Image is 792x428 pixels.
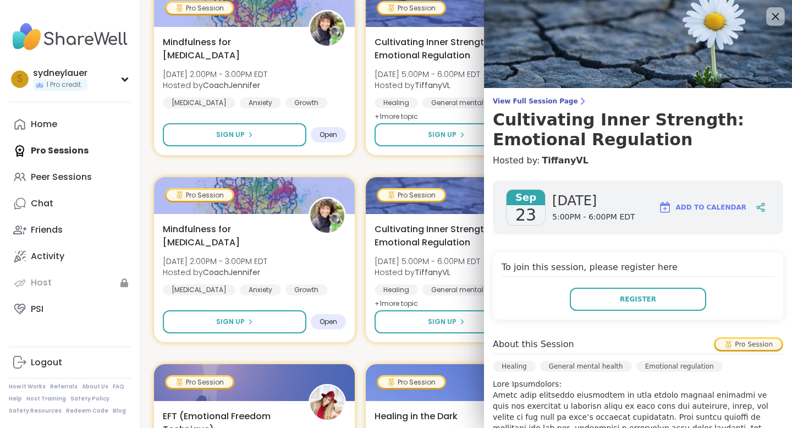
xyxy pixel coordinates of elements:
[415,267,450,278] b: TiffanyVL
[240,97,281,108] div: Anxiety
[216,130,245,140] span: Sign Up
[375,267,480,278] span: Hosted by
[310,199,344,233] img: CoachJennifer
[375,36,508,62] span: Cultivating Inner Strength: Emotional Regulation
[493,361,536,372] div: Healing
[113,383,124,391] a: FAQ
[31,171,92,183] div: Peer Sessions
[375,310,518,333] button: Sign Up
[415,80,450,91] b: TiffanyVL
[9,190,131,217] a: Chat
[163,69,267,80] span: [DATE] 2:00PM - 3:00PM EDT
[31,197,53,210] div: Chat
[428,317,457,327] span: Sign Up
[66,407,108,415] a: Redeem Code
[493,97,783,106] span: View Full Session Page
[515,205,536,225] span: 23
[422,284,515,295] div: General mental health
[240,284,281,295] div: Anxiety
[310,12,344,46] img: CoachJennifer
[285,97,327,108] div: Growth
[70,395,109,403] a: Safety Policy
[9,270,131,296] a: Host
[9,111,131,138] a: Home
[9,349,131,376] a: Logout
[82,383,108,391] a: About Us
[552,192,635,210] span: [DATE]
[46,80,81,90] span: 1 Pro credit
[31,118,57,130] div: Home
[375,223,508,249] span: Cultivating Inner Strength: Emotional Regulation
[9,296,131,322] a: PSI
[31,303,43,315] div: PSI
[9,383,46,391] a: How It Works
[310,386,344,420] img: CLove
[31,250,64,262] div: Activity
[540,361,632,372] div: General mental health
[676,202,746,212] span: Add to Calendar
[428,130,457,140] span: Sign Up
[163,284,235,295] div: [MEDICAL_DATA]
[378,377,444,388] div: Pro Session
[9,18,131,56] img: ShareWell Nav Logo
[375,69,480,80] span: [DATE] 5:00PM - 6:00PM EDT
[163,97,235,108] div: [MEDICAL_DATA]
[167,190,233,201] div: Pro Session
[9,407,62,415] a: Safety Resources
[375,97,418,108] div: Healing
[375,256,480,267] span: [DATE] 5:00PM - 6:00PM EDT
[620,294,656,304] span: Register
[33,67,87,79] div: sydneylauer
[113,407,126,415] a: Blog
[716,339,782,350] div: Pro Session
[163,267,267,278] span: Hosted by
[9,164,131,190] a: Peer Sessions
[493,154,783,167] h4: Hosted by:
[9,395,22,403] a: Help
[552,212,635,223] span: 5:00PM - 6:00PM EDT
[26,395,66,403] a: Host Training
[203,80,260,91] b: CoachJennifer
[653,194,751,221] button: Add to Calendar
[493,97,783,150] a: View Full Session PageCultivating Inner Strength: Emotional Regulation
[320,317,337,326] span: Open
[9,243,131,270] a: Activity
[507,190,545,205] span: Sep
[375,284,418,295] div: Healing
[31,224,63,236] div: Friends
[542,154,588,167] a: TiffanyVL
[203,267,260,278] b: CoachJennifer
[216,317,245,327] span: Sign Up
[570,288,706,311] button: Register
[320,130,337,139] span: Open
[163,80,267,91] span: Hosted by
[163,256,267,267] span: [DATE] 2:00PM - 3:00PM EDT
[636,361,723,372] div: Emotional regulation
[422,97,515,108] div: General mental health
[163,310,306,333] button: Sign Up
[378,3,444,14] div: Pro Session
[167,3,233,14] div: Pro Session
[163,223,296,249] span: Mindfulness for [MEDICAL_DATA]
[658,201,672,214] img: ShareWell Logomark
[31,356,62,369] div: Logout
[493,338,574,351] h4: About this Session
[375,80,480,91] span: Hosted by
[31,277,52,289] div: Host
[17,72,23,86] span: s
[493,110,783,150] h3: Cultivating Inner Strength: Emotional Regulation
[167,377,233,388] div: Pro Session
[9,217,131,243] a: Friends
[378,190,444,201] div: Pro Session
[375,410,458,423] span: Healing in the Dark
[375,123,518,146] button: Sign Up
[502,261,774,277] h4: To join this session, please register here
[50,383,78,391] a: Referrals
[163,36,296,62] span: Mindfulness for [MEDICAL_DATA]
[163,123,306,146] button: Sign Up
[285,284,327,295] div: Growth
